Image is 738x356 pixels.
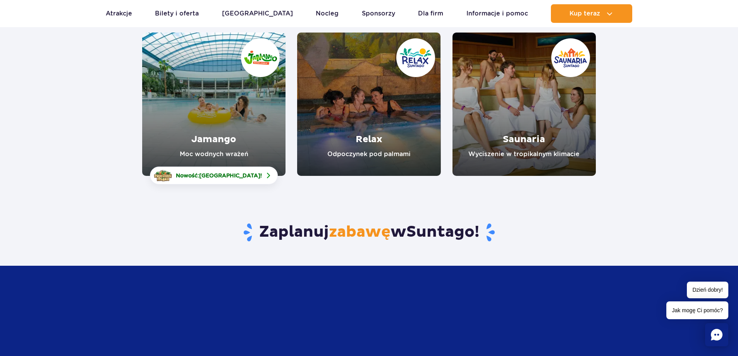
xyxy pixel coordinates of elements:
a: [GEOGRAPHIC_DATA] [222,4,293,23]
a: Sponsorzy [362,4,395,23]
span: Dzień dobry! [687,282,728,298]
div: Chat [705,323,728,346]
a: Bilety i oferta [155,4,199,23]
a: Atrakcje [106,4,132,23]
span: Jak mogę Ci pomóc? [666,301,728,319]
span: Suntago [406,222,475,242]
a: Nocleg [316,4,339,23]
a: Informacje i pomoc [466,4,528,23]
a: Saunaria [452,33,596,176]
span: Kup teraz [569,10,600,17]
h3: Zaplanuj w ! [142,222,596,242]
span: zabawę [329,222,391,242]
span: Nowość: ! [176,172,262,179]
span: [GEOGRAPHIC_DATA] [199,172,260,179]
a: Jamango [142,33,286,176]
a: Nowość:[GEOGRAPHIC_DATA]! [150,167,278,184]
a: Dla firm [418,4,443,23]
a: Relax [297,33,440,176]
button: Kup teraz [551,4,632,23]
